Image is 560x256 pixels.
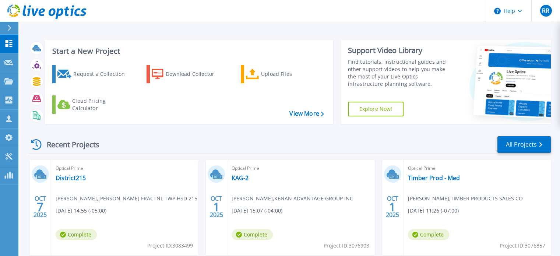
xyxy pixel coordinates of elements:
[348,102,404,116] a: Explore Now!
[348,58,454,88] div: Find tutorials, instructional guides and other support videos to help you make the most of your L...
[408,207,459,215] span: [DATE] 11:26 (-07:00)
[408,164,546,172] span: Optical Prime
[37,204,43,210] span: 7
[147,65,229,83] a: Download Collector
[56,229,97,240] span: Complete
[33,193,47,220] div: OCT 2025
[500,242,545,250] span: Project ID: 3076857
[408,174,460,182] a: Timber Prod - Med
[56,174,86,182] a: District215
[72,97,131,112] div: Cloud Pricing Calculator
[542,8,549,14] span: RR
[73,67,132,81] div: Request a Collection
[52,47,324,55] h3: Start a New Project
[497,136,551,153] a: All Projects
[166,67,225,81] div: Download Collector
[408,229,449,240] span: Complete
[56,164,194,172] span: Optical Prime
[232,164,370,172] span: Optical Prime
[213,204,220,210] span: 1
[261,67,320,81] div: Upload Files
[52,65,134,83] a: Request a Collection
[324,242,369,250] span: Project ID: 3076903
[28,136,109,154] div: Recent Projects
[385,193,399,220] div: OCT 2025
[232,207,282,215] span: [DATE] 15:07 (-04:00)
[209,193,223,220] div: OCT 2025
[147,242,193,250] span: Project ID: 3083499
[408,194,523,203] span: [PERSON_NAME] , TIMBER PRODUCTS SALES CO
[56,194,197,203] span: [PERSON_NAME] , [PERSON_NAME] FRACTNL TWP HSD 215
[232,194,353,203] span: [PERSON_NAME] , KENAN ADVANTAGE GROUP INC
[232,229,273,240] span: Complete
[241,65,323,83] a: Upload Files
[348,46,454,55] div: Support Video Library
[289,110,324,117] a: View More
[232,174,249,182] a: KAG-2
[389,204,396,210] span: 1
[56,207,106,215] span: [DATE] 14:55 (-05:00)
[52,95,134,114] a: Cloud Pricing Calculator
